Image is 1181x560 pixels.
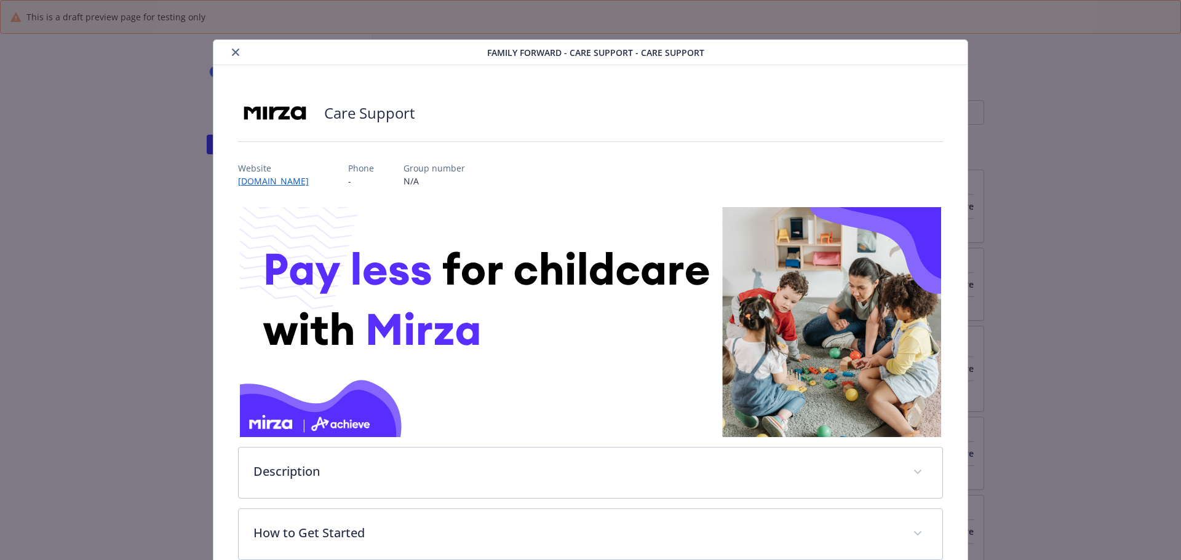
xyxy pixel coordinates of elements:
[238,175,319,187] a: [DOMAIN_NAME]
[348,175,374,187] p: -
[228,45,243,60] button: close
[487,46,704,59] span: Family Forward - Care Support - Care Support
[348,162,374,175] p: Phone
[253,524,899,542] p: How to Get Started
[404,175,465,187] p: N/A
[404,162,465,175] p: Group number
[238,95,312,132] img: HeyMirza, Inc.
[239,509,943,559] div: How to Get Started
[253,462,899,481] p: Description
[324,103,415,124] h2: Care Support
[239,448,943,498] div: Description
[238,162,319,175] p: Website
[240,207,941,437] img: banner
